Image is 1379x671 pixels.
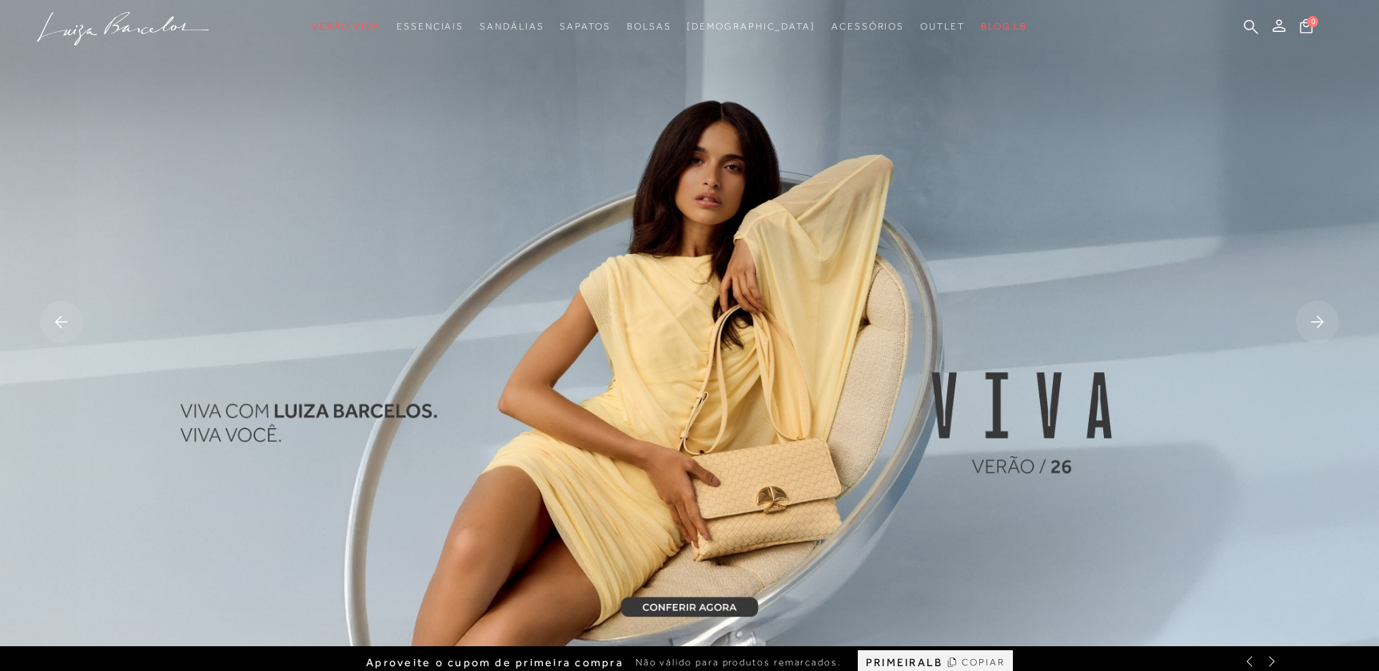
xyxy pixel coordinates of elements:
span: [DEMOGRAPHIC_DATA] [687,21,815,32]
span: PRIMEIRALB [866,656,943,669]
span: COPIAR [962,655,1005,670]
span: Acessórios [831,21,904,32]
a: categoryNavScreenReaderText [560,12,610,42]
a: categoryNavScreenReaderText [312,12,381,42]
span: Não válido para produtos remarcados. [636,656,842,669]
span: 0 [1307,16,1318,27]
a: categoryNavScreenReaderText [627,12,672,42]
span: Outlet [920,21,965,32]
span: Aproveite o cupom de primeira compra [366,656,624,669]
a: categoryNavScreenReaderText [920,12,965,42]
a: categoryNavScreenReaderText [397,12,464,42]
span: Verão Viva [312,21,381,32]
span: Sandálias [480,21,544,32]
span: BLOG LB [981,21,1027,32]
span: Essenciais [397,21,464,32]
a: categoryNavScreenReaderText [831,12,904,42]
span: Sapatos [560,21,610,32]
a: noSubCategoriesText [687,12,815,42]
a: BLOG LB [981,12,1027,42]
a: categoryNavScreenReaderText [480,12,544,42]
button: 0 [1295,18,1317,39]
span: Bolsas [627,21,672,32]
